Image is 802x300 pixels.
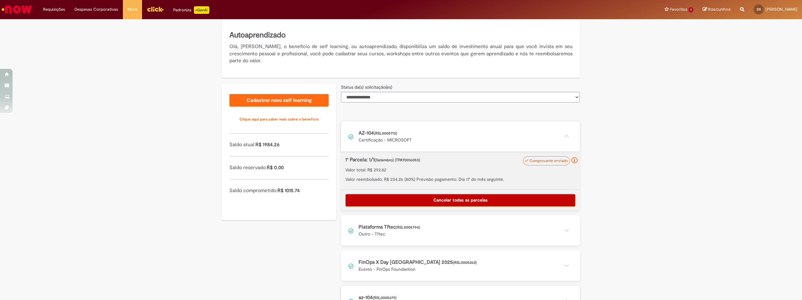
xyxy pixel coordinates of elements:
span: R$ 1984.26 [255,142,280,148]
p: Saldo comprometido: [229,187,329,194]
a: Rascunhos [703,7,731,13]
a: Clique aqui para saber mais sobre o benefício [229,113,329,125]
p: Saldo atual: [229,141,329,148]
img: click_logo_yellow_360x200.png [147,4,164,14]
span: [PERSON_NAME] [766,7,797,12]
p: +GenAi [194,6,209,14]
span: Rascunhos [708,6,731,12]
span: Comprovante enviado [530,158,568,163]
a: Cadastrar novo self learning [229,94,329,107]
i: Seu comprovante foi enviado e recebido pelo now. Para folha Ambev: passará para aprovação de seu ... [571,157,578,164]
p: 1ª Parcela: 1/1 [345,156,542,164]
span: Requisições [43,6,65,13]
span: (Setembro) (TPAY0016053) [375,158,420,163]
p: Olá, [PERSON_NAME], o benefício de self learning, ou autoaprendizado, disponibiliza um saldo de i... [229,43,573,65]
p: Valor reembolsado: R$ 234.26 (80%) Previsão pagamento: Dia 17 do mês seguinte. [345,176,575,182]
span: More [128,6,137,13]
span: DS [757,7,761,11]
span: Favoritos [670,6,687,13]
span: 1 [689,7,693,13]
button: Cancelar todas as parcelas [345,194,575,207]
p: Saldo reservado: [229,164,329,171]
p: Valor total: R$ 292.82 [345,167,575,173]
span: R$ 0.00 [267,164,284,171]
img: ServiceNow [1,3,33,16]
label: Status da(s) solicitação(es) [341,84,392,90]
div: Padroniza [173,6,209,14]
h5: Autoaprendizado [229,30,573,41]
span: Despesas Corporativas [74,6,118,13]
span: R$ 1015.74 [277,187,300,194]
